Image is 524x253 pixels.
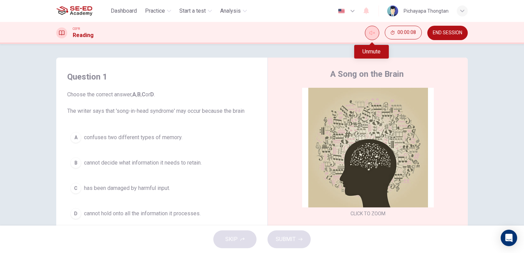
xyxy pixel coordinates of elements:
button: Practice [142,5,174,17]
a: SE-ED Academy logo [56,4,108,18]
div: A [70,132,81,143]
h1: Reading [73,31,94,39]
button: Bcannot decide what information it needs to retain. [67,154,257,171]
button: Aconfuses two different types of memory. [67,129,257,146]
button: Chas been damaged by harmful input. [67,180,257,197]
button: 00:00:08 [385,26,422,39]
button: Dashboard [108,5,140,17]
span: Dashboard [111,7,137,15]
span: Choose the correct answer, , , or . The writer says that 'song-in-head syndrome' may occur becaus... [67,91,257,115]
div: C [70,183,81,194]
h4: A Song on the Brain [330,69,404,80]
button: Dcannot hold onto all the information it processes. [67,205,257,222]
div: Unmute [365,26,379,40]
img: en [337,9,346,14]
span: Start a test [179,7,206,15]
div: Hide [385,26,422,40]
button: Start a test [177,5,215,17]
h4: Question 1 [67,71,257,82]
span: END SESSION [433,30,462,36]
div: Unmute [354,45,389,59]
img: SE-ED Academy logo [56,4,92,18]
b: A [132,91,136,98]
div: B [70,157,81,168]
span: confuses two different types of memory. [84,133,182,142]
span: Analysis [220,7,241,15]
button: END SESSION [427,26,468,40]
span: cannot hold onto all the information it processes. [84,209,201,218]
b: D [150,91,154,98]
span: cannot decide what information it needs to retain. [84,159,202,167]
span: has been damaged by harmful input. [84,184,170,192]
button: Analysis [217,5,250,17]
div: D [70,208,81,219]
div: Open Intercom Messenger [501,230,517,246]
b: B [137,91,141,98]
b: C [142,91,145,98]
span: 00:00:08 [397,30,416,35]
span: Practice [145,7,165,15]
img: Profile picture [387,5,398,16]
span: CEFR [73,26,80,31]
div: Pichayapa Thongtan [404,7,449,15]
